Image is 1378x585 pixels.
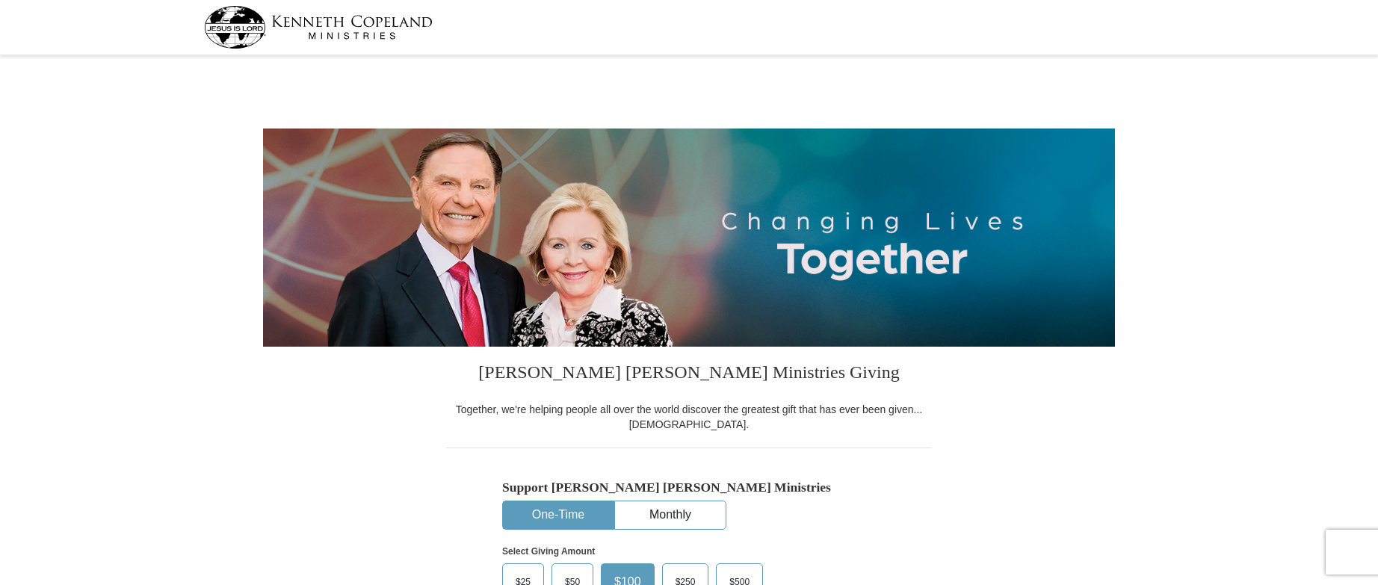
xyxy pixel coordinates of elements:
[502,480,876,495] h5: Support [PERSON_NAME] [PERSON_NAME] Ministries
[503,501,614,529] button: One-Time
[204,6,433,49] img: kcm-header-logo.svg
[615,501,726,529] button: Monthly
[446,347,932,402] h3: [PERSON_NAME] [PERSON_NAME] Ministries Giving
[502,546,595,557] strong: Select Giving Amount
[446,402,932,432] div: Together, we're helping people all over the world discover the greatest gift that has ever been g...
